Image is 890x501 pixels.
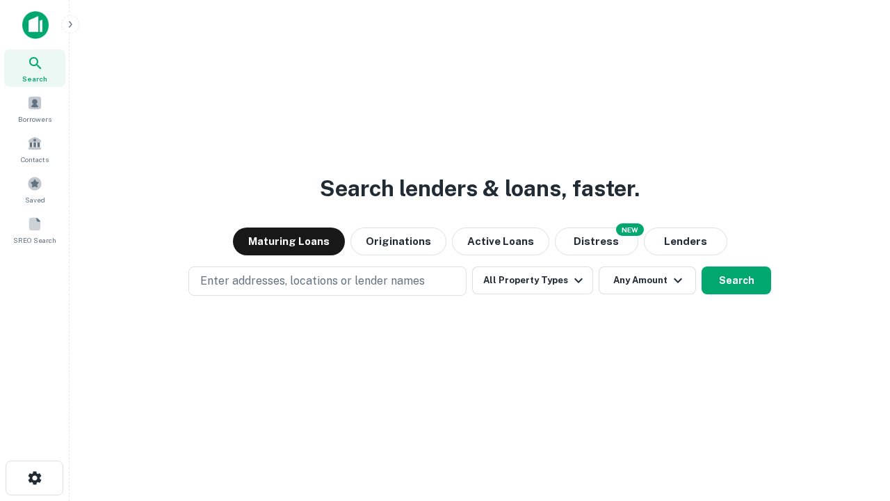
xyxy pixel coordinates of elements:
[599,267,696,294] button: Any Amount
[4,211,65,248] a: SREO Search
[555,228,638,255] button: Search distressed loans with lien and other non-mortgage details.
[21,154,49,165] span: Contacts
[702,267,771,294] button: Search
[350,228,446,255] button: Originations
[4,90,65,127] a: Borrowers
[820,345,890,412] iframe: Chat Widget
[320,172,640,205] h3: Search lenders & loans, faster.
[644,228,727,255] button: Lenders
[188,267,467,296] button: Enter addresses, locations or lender names
[13,234,56,246] span: SREO Search
[616,223,644,236] div: NEW
[22,73,47,84] span: Search
[4,49,65,87] a: Search
[452,228,549,255] button: Active Loans
[472,267,593,294] button: All Property Types
[4,170,65,208] a: Saved
[233,228,345,255] button: Maturing Loans
[200,273,425,289] p: Enter addresses, locations or lender names
[4,130,65,168] a: Contacts
[18,113,51,125] span: Borrowers
[25,194,45,205] span: Saved
[22,11,49,39] img: capitalize-icon.png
